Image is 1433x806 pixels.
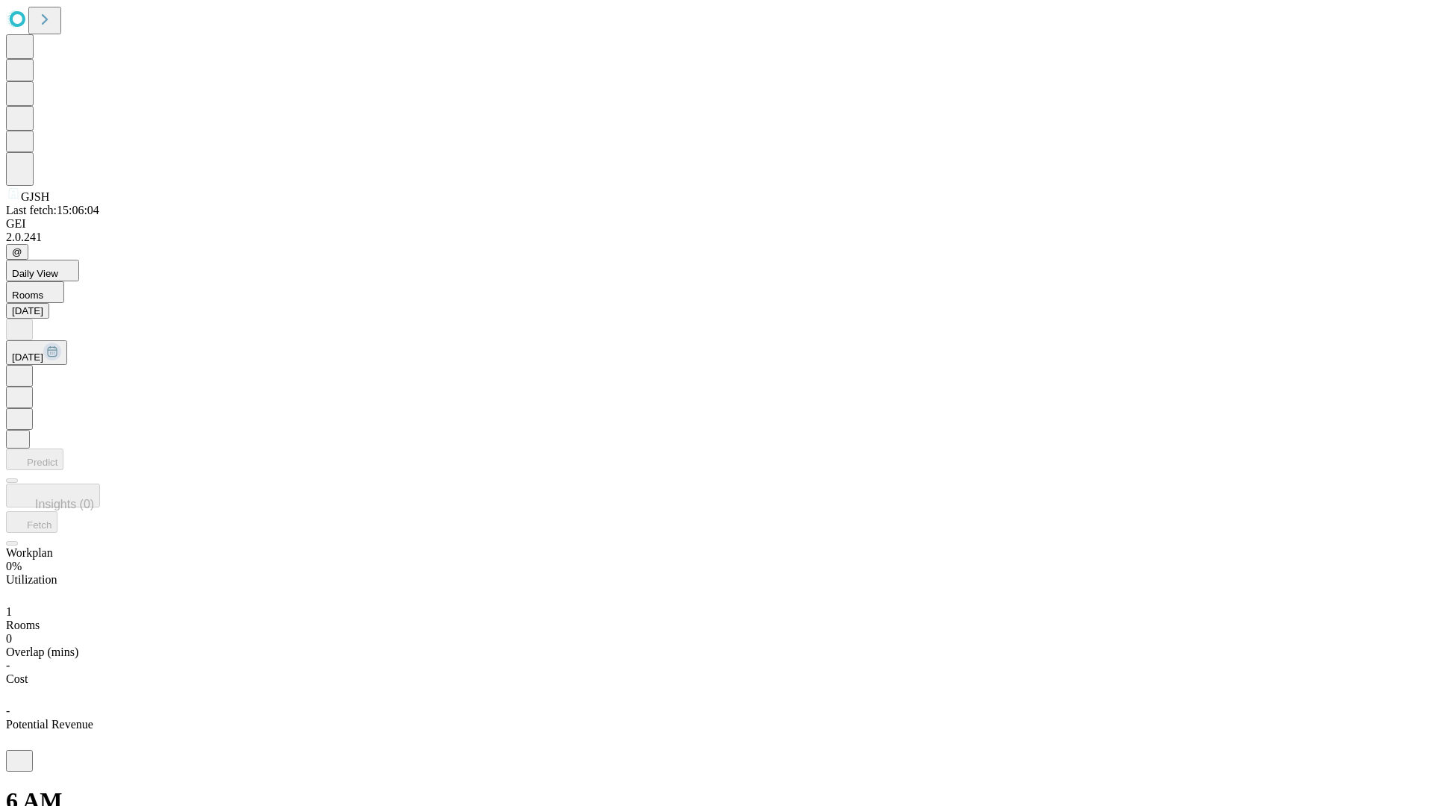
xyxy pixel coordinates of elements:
span: Last fetch: 15:06:04 [6,204,99,216]
span: Rooms [12,290,43,301]
span: Workplan [6,546,53,559]
span: Rooms [6,619,40,631]
button: [DATE] [6,303,49,319]
span: 0 [6,632,12,645]
span: 0% [6,560,22,572]
span: - [6,705,10,717]
span: @ [12,246,22,257]
span: - [6,659,10,672]
span: Overlap (mins) [6,646,78,658]
button: @ [6,244,28,260]
span: Insights (0) [35,498,94,510]
div: 2.0.241 [6,231,1427,244]
button: Rooms [6,281,64,303]
span: Potential Revenue [6,718,93,731]
button: Daily View [6,260,79,281]
span: Daily View [12,268,58,279]
span: 1 [6,605,12,618]
button: Insights (0) [6,484,100,507]
span: GJSH [21,190,49,203]
button: Predict [6,449,63,470]
span: Utilization [6,573,57,586]
div: GEI [6,217,1427,231]
button: [DATE] [6,340,67,365]
button: Fetch [6,511,57,533]
span: [DATE] [12,352,43,363]
span: Cost [6,672,28,685]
